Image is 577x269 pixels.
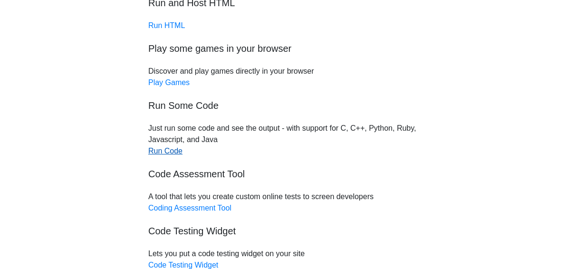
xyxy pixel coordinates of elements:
h5: Run Some Code [148,100,429,111]
a: Code Testing Widget [148,261,218,269]
a: Run Code [148,147,183,155]
h5: Code Testing Widget [148,225,429,237]
a: Coding Assessment Tool [148,204,231,212]
a: Run HTML [148,21,185,29]
a: Play Games [148,78,190,86]
h5: Play some games in your browser [148,43,429,54]
h5: Code Assessment Tool [148,168,429,180]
